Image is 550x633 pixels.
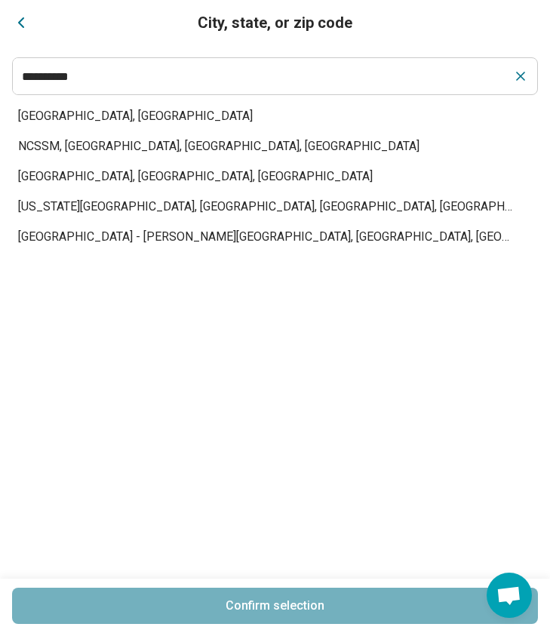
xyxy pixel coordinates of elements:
span: [GEOGRAPHIC_DATA] - [PERSON_NAME][GEOGRAPHIC_DATA], [GEOGRAPHIC_DATA], [GEOGRAPHIC_DATA], [GEOGRA... [18,228,514,246]
button: Clear [504,60,537,93]
button: Confirm selection [12,588,538,624]
span: [GEOGRAPHIC_DATA], [GEOGRAPHIC_DATA], [GEOGRAPHIC_DATA] [18,167,514,186]
span: [US_STATE][GEOGRAPHIC_DATA], [GEOGRAPHIC_DATA], [GEOGRAPHIC_DATA], [GEOGRAPHIC_DATA] [18,198,514,216]
span: NCSSM, [GEOGRAPHIC_DATA], [GEOGRAPHIC_DATA], [GEOGRAPHIC_DATA] [18,137,514,155]
h3: City, state, or zip code [42,12,508,33]
button: Close [12,12,30,33]
span: [GEOGRAPHIC_DATA], [GEOGRAPHIC_DATA] [18,107,514,125]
